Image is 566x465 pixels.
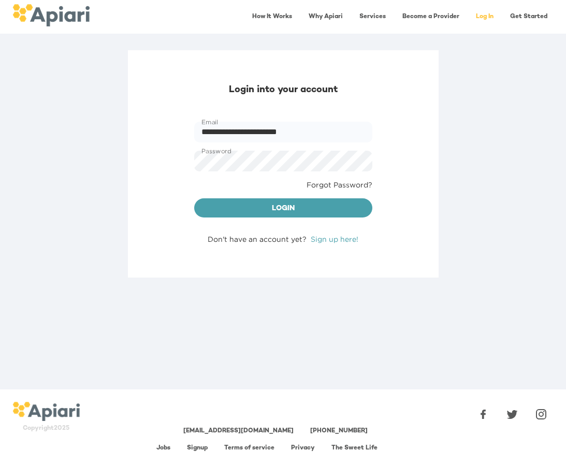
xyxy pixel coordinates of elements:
[12,402,80,422] img: logo
[194,234,372,244] div: Don't have an account yet?
[246,6,298,27] a: How It Works
[504,6,554,27] a: Get Started
[224,445,274,452] a: Terms of service
[12,4,90,26] img: logo
[194,198,372,218] button: Login
[194,83,372,97] div: Login into your account
[470,6,500,27] a: Log In
[302,6,349,27] a: Why Apiari
[156,445,170,452] a: Jobs
[183,428,294,434] a: [EMAIL_ADDRESS][DOMAIN_NAME]
[396,6,466,27] a: Become a Provider
[291,445,315,452] a: Privacy
[202,202,364,215] span: Login
[187,445,208,452] a: Signup
[310,427,368,435] div: [PHONE_NUMBER]
[353,6,392,27] a: Services
[311,235,358,243] a: Sign up here!
[307,180,372,190] a: Forgot Password?
[12,424,80,433] div: Copyright 2025
[331,445,378,452] a: The Sweet Life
